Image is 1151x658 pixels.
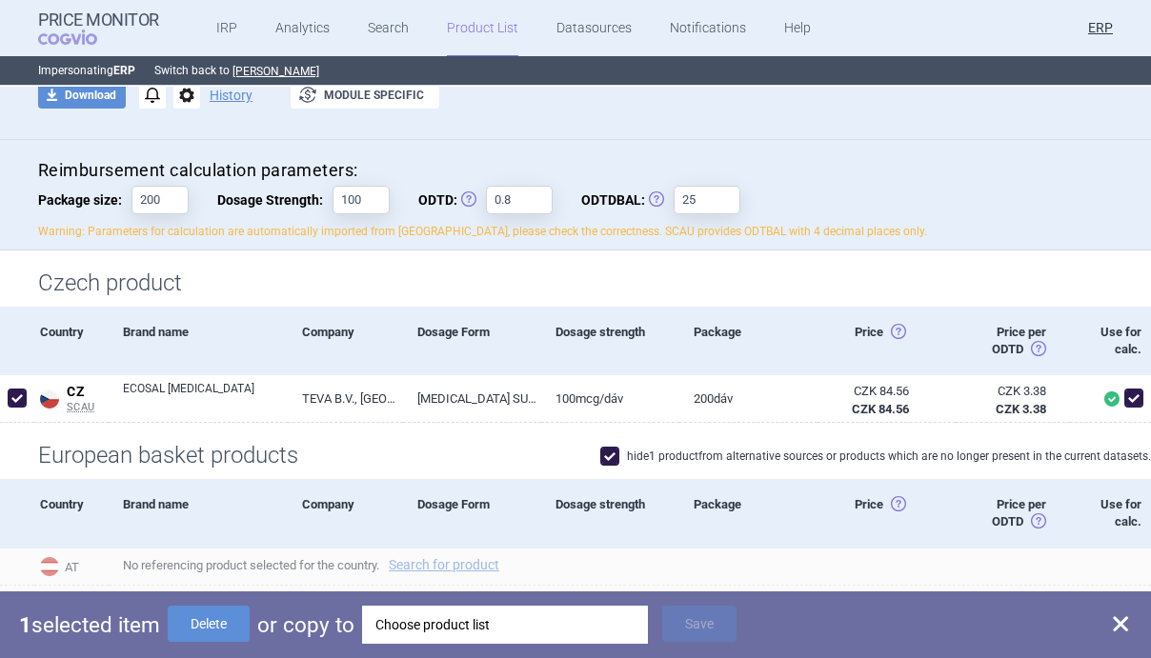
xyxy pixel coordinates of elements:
[34,590,109,615] span: BE
[662,606,737,642] button: Save
[123,553,1151,576] span: No referencing product selected for the country.
[34,479,109,548] div: Country
[600,447,1151,466] label: hide 1 product from alternative sources or products which are no longer present in the current da...
[257,606,354,644] p: or copy to
[288,375,403,422] a: TEVA B.V., [GEOGRAPHIC_DATA]
[38,10,159,30] strong: Price Monitor
[67,401,109,414] span: SCAU
[818,479,956,548] div: Price
[113,64,135,77] strong: ERP
[486,186,553,214] input: ODTD:
[418,186,486,214] span: ODTD:
[541,307,679,375] div: Dosage strength
[19,612,31,637] strong: 1
[34,553,109,578] span: AT
[389,558,499,571] a: Search for product
[40,557,59,576] img: Austria
[288,479,403,548] div: Company
[403,375,541,422] a: [MEDICAL_DATA] SUS PSS
[38,159,1113,183] h4: Reimbursement calculation parameters:
[956,307,1071,375] div: Price per ODTD
[333,186,390,214] input: Dosage Strength:
[217,186,333,214] span: Dosage Strength:
[375,606,635,644] div: Choose product list
[403,479,541,548] div: Dosage Form
[679,375,818,422] a: 200DÁV
[38,82,126,109] button: Download
[123,380,288,414] a: ECOSAL [MEDICAL_DATA]
[232,64,319,79] button: [PERSON_NAME]
[38,442,1113,469] h1: European basket products
[19,606,160,644] p: selected item
[403,307,541,375] div: Dosage Form
[679,479,818,548] div: Package
[956,479,1071,548] div: Price per ODTD
[109,479,288,548] div: Brand name
[541,375,679,422] a: 100MCG/DÁV
[679,307,818,375] div: Package
[34,380,109,413] a: CZCZSCAU
[852,402,909,416] strong: CZK 84.56
[109,307,288,375] div: Brand name
[291,82,439,109] button: Module specific
[1070,479,1151,548] div: Use for calc.
[541,479,679,548] div: Dosage strength
[818,307,956,375] div: Price
[674,186,740,214] input: ODTDBAL:
[38,10,159,47] a: Price MonitorCOGVIO
[38,56,1113,85] p: Impersonating Switch back to
[38,186,131,214] span: Package size:
[832,383,909,417] abbr: Česko ex-factory
[67,384,109,401] span: CZ
[34,307,109,375] div: Country
[40,389,59,409] img: Czech Republic
[123,590,1151,613] span: No referencing product selected for the country.
[581,186,674,214] span: ODTDBAL:
[970,383,1047,400] div: CZK 3.38
[288,307,403,375] div: Company
[362,606,648,644] div: Choose product list
[996,402,1046,416] strong: CZK 3.38
[210,89,252,102] button: History
[956,375,1071,425] a: CZK 3.38CZK 3.38
[168,606,250,642] button: Delete
[38,269,1113,297] h1: Czech product
[131,186,189,214] input: Package size:
[1070,307,1151,375] div: Use for calc.
[38,224,1113,240] p: Warning: Parameters for calculation are automatically imported from [GEOGRAPHIC_DATA], please che...
[38,30,124,45] span: COGVIO
[832,383,909,400] div: CZK 84.56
